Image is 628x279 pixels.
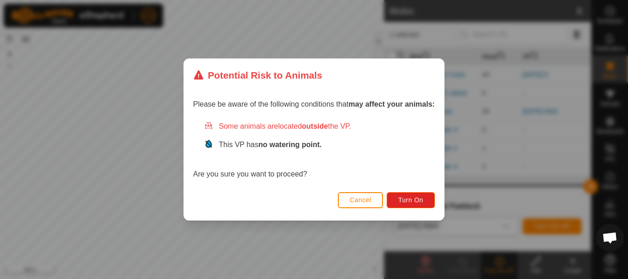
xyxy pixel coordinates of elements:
div: Potential Risk to Animals [193,68,322,82]
button: Turn On [387,192,435,208]
div: Some animals are [204,121,435,132]
strong: may affect your animals: [348,100,435,108]
span: Turn On [399,196,423,204]
span: located the VP. [278,122,351,130]
span: This VP has [219,141,322,148]
span: Please be aware of the following conditions that [193,100,435,108]
button: Cancel [338,192,383,208]
div: Are you sure you want to proceed? [193,121,435,180]
strong: outside [302,122,328,130]
a: Open chat [596,224,624,251]
span: Cancel [350,196,371,204]
strong: no watering point. [258,141,322,148]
